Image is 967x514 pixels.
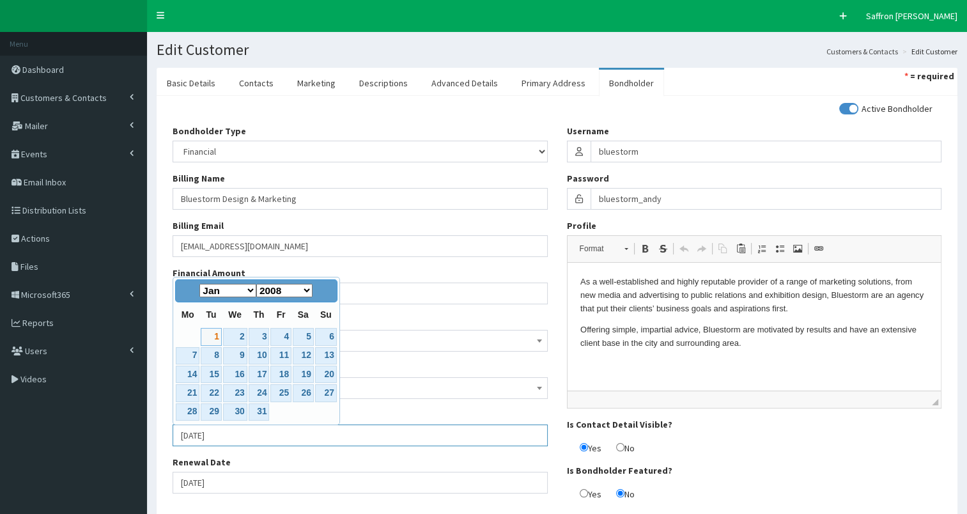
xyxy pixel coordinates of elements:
[866,10,957,22] span: Saffron [PERSON_NAME]
[21,289,70,300] span: Microsoft365
[228,309,242,320] span: Wednesday
[20,261,38,272] span: Files
[603,487,635,501] label: No
[270,384,291,401] a: 25
[616,489,624,497] input: No
[182,309,194,320] span: Monday
[732,240,750,257] a: Paste (Ctrl+V)
[157,42,957,58] h1: Edit Customer
[321,285,332,295] span: Next
[567,418,672,431] label: Is Contact Detail Visible?
[675,240,693,257] a: Undo (Ctrl+Z)
[157,70,226,97] a: Basic Details
[22,205,86,216] span: Distribution Lists
[349,70,418,97] a: Descriptions
[298,309,309,320] span: Saturday
[568,263,941,391] iframe: Rich Text Editor, profile
[826,46,898,57] a: Customers & Contacts
[201,347,221,364] a: 8
[293,384,314,401] a: 26
[567,125,609,137] label: Username
[654,240,672,257] a: Strike Through
[270,366,291,383] a: 18
[24,176,66,188] span: Email Inbox
[249,403,270,421] a: 31
[229,70,284,97] a: Contacts
[223,384,247,401] a: 23
[315,328,337,345] a: 6
[270,347,291,364] a: 11
[223,403,247,421] a: 30
[315,366,337,383] a: 20
[176,384,199,401] a: 21
[753,240,771,257] a: Insert/Remove Numbered List
[567,172,609,185] label: Password
[173,219,224,232] label: Billing Email
[21,233,50,244] span: Actions
[899,46,957,57] li: Edit Customer
[277,309,286,320] span: Friday
[206,309,216,320] span: Tuesday
[249,384,270,401] a: 24
[567,219,596,232] label: Profile
[421,70,508,97] a: Advanced Details
[270,328,291,345] a: 4
[176,366,199,383] a: 14
[603,440,635,455] label: No
[177,281,195,299] a: Prev
[21,148,47,160] span: Events
[176,347,199,364] a: 7
[173,456,231,469] label: Renewal Date
[201,403,221,421] a: 29
[173,125,246,137] label: Bondholder Type
[181,285,191,295] span: Prev
[201,328,221,345] a: 1
[20,92,107,104] span: Customers & Contacts
[315,384,337,401] a: 27
[636,240,654,257] a: Bold (Ctrl+B)
[223,328,247,345] a: 2
[22,317,54,329] span: Reports
[320,309,332,320] span: Sunday
[223,347,247,364] a: 9
[580,489,588,497] input: Yes
[20,373,47,385] span: Videos
[293,347,314,364] a: 12
[910,70,954,82] strong: = required
[573,240,635,258] a: Format
[810,240,828,257] a: Link (Ctrl+L)
[839,104,932,113] label: Active Bondholder
[567,464,672,477] label: Is Bondholder Featured?
[771,240,789,257] a: Insert/Remove Bulleted List
[616,443,624,451] input: No
[249,366,270,383] a: 17
[318,281,336,299] a: Next
[573,240,618,257] span: Format
[932,399,938,405] span: Drag to resize
[173,172,225,185] label: Billing Name
[315,347,337,364] a: 13
[253,309,264,320] span: Thursday
[25,345,47,357] span: Users
[201,366,221,383] a: 15
[249,328,270,345] a: 3
[223,366,247,383] a: 16
[22,64,64,75] span: Dashboard
[693,240,711,257] a: Redo (Ctrl+Y)
[25,120,48,132] span: Mailer
[201,384,221,401] a: 22
[287,70,346,97] a: Marketing
[580,443,588,451] input: Yes
[567,440,601,455] label: Yes
[599,70,664,97] a: Bondholder
[176,403,199,421] a: 28
[511,70,596,97] a: Primary Address
[293,328,314,345] a: 5
[249,347,270,364] a: 10
[714,240,732,257] a: Copy (Ctrl+C)
[567,487,601,501] label: Yes
[173,267,245,279] label: Financial Amount
[789,240,807,257] a: Image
